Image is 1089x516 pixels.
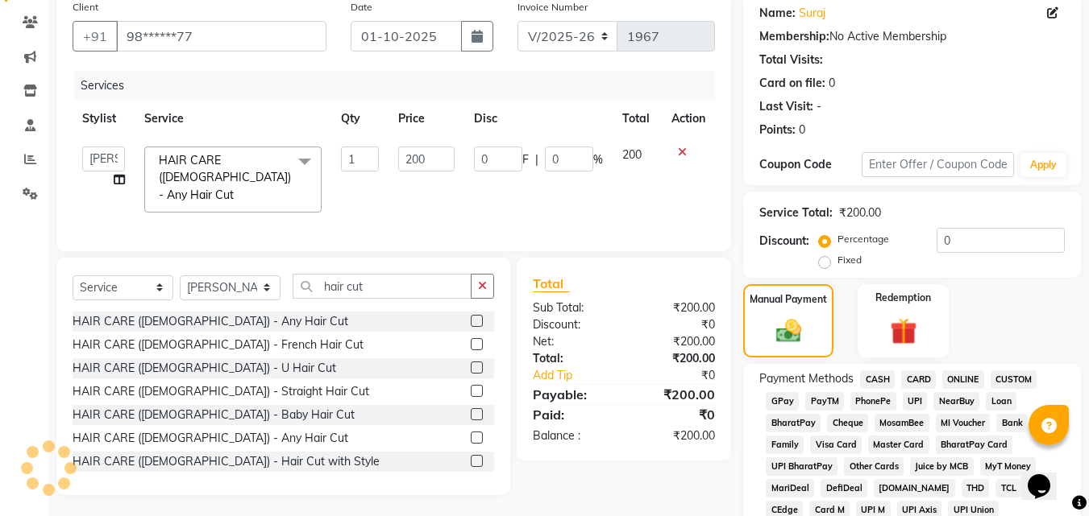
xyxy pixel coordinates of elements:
[759,5,796,22] div: Name:
[533,275,570,292] span: Total
[662,101,715,137] th: Action
[799,5,825,22] a: Suraj
[521,333,624,350] div: Net:
[759,75,825,92] div: Card on file:
[875,414,929,432] span: MosamBee
[936,436,1013,454] span: BharatPay Card
[942,370,984,389] span: ONLINE
[829,75,835,92] div: 0
[624,350,727,367] div: ₹200.00
[389,101,463,137] th: Price
[838,232,889,246] label: Percentage
[521,350,624,367] div: Total:
[73,313,348,330] div: HAIR CARE ([DEMOGRAPHIC_DATA]) - Any Hair Cut
[759,98,813,115] div: Last Visit:
[936,414,991,432] span: MI Voucher
[901,370,936,389] span: CARD
[521,405,624,424] div: Paid:
[73,383,369,400] div: HAIR CARE ([DEMOGRAPHIC_DATA]) - Straight Hair Cut
[624,299,727,316] div: ₹200.00
[980,457,1037,476] span: MyT Money
[73,101,135,137] th: Stylist
[624,333,727,350] div: ₹200.00
[817,98,821,115] div: -
[521,299,624,316] div: Sub Total:
[73,360,336,377] div: HAIR CARE ([DEMOGRAPHIC_DATA]) - U Hair Cut
[766,457,838,476] span: UPI BharatPay
[759,204,833,221] div: Service Total:
[622,147,642,162] span: 200
[759,370,854,387] span: Payment Methods
[159,153,291,202] span: HAIR CARE ([DEMOGRAPHIC_DATA]) - Any Hair Cut
[759,122,796,138] div: Points:
[613,101,662,137] th: Total
[1021,452,1073,500] iframe: chat widget
[293,274,472,299] input: Search or Scan
[135,101,331,137] th: Service
[464,101,613,137] th: Disc
[799,122,805,138] div: 0
[759,28,1065,45] div: No Active Membership
[933,392,979,411] span: NearBuy
[850,392,896,411] span: PhonePe
[875,291,931,305] label: Redemption
[73,407,355,423] div: HAIR CARE ([DEMOGRAPHIC_DATA]) - Baby Hair Cut
[903,392,928,411] span: UPI
[995,479,1021,497] span: TCL
[624,385,727,404] div: ₹200.00
[766,479,814,497] span: MariDeal
[522,151,529,168] span: F
[74,71,727,101] div: Services
[874,479,955,497] span: [DOMAIN_NAME]
[624,405,727,424] div: ₹0
[868,436,929,454] span: Master Card
[759,156,861,173] div: Coupon Code
[521,427,624,444] div: Balance :
[991,370,1037,389] span: CUSTOM
[805,392,844,411] span: PayTM
[862,152,1014,177] input: Enter Offer / Coupon Code
[535,151,538,168] span: |
[827,414,868,432] span: Cheque
[624,316,727,333] div: ₹0
[766,392,799,411] span: GPay
[750,292,827,307] label: Manual Payment
[759,52,823,68] div: Total Visits:
[860,370,895,389] span: CASH
[521,367,641,384] a: Add Tip
[759,28,829,45] div: Membership:
[521,316,624,333] div: Discount:
[839,204,881,221] div: ₹200.00
[766,436,804,454] span: Family
[593,151,603,168] span: %
[116,21,326,52] input: Search by Name/Mobile/Email/Code
[810,436,862,454] span: Visa Card
[73,21,118,52] button: +91
[624,427,727,444] div: ₹200.00
[1020,153,1066,177] button: Apply
[73,336,364,353] div: HAIR CARE ([DEMOGRAPHIC_DATA]) - French Hair Cut
[986,392,1016,411] span: Loan
[844,457,904,476] span: Other Cards
[234,188,241,202] a: x
[759,233,809,250] div: Discount:
[768,316,809,345] img: _cash.svg
[73,430,348,447] div: HAIR CARE ([DEMOGRAPHIC_DATA]) - Any Hair Cut
[962,479,990,497] span: THD
[882,315,925,348] img: _gift.svg
[996,414,1028,432] span: Bank
[838,253,862,267] label: Fixed
[910,457,974,476] span: Juice by MCB
[642,367,728,384] div: ₹0
[521,385,624,404] div: Payable:
[766,414,821,432] span: BharatPay
[331,101,389,137] th: Qty
[73,453,380,470] div: HAIR CARE ([DEMOGRAPHIC_DATA]) - Hair Cut with Style
[821,479,867,497] span: DefiDeal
